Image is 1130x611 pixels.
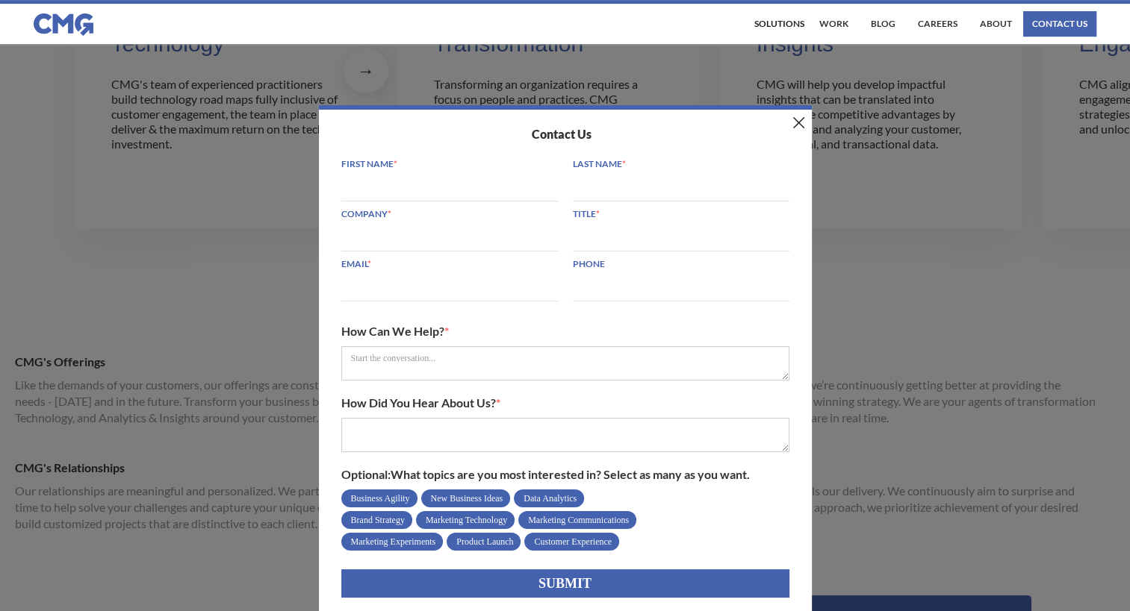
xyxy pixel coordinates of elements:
span: Marketing Communications [528,515,629,525]
a: Careers [914,11,961,37]
div: Solutions [754,19,804,28]
label: Company [341,209,558,219]
span: New Business Ideas [431,493,503,504]
label: How Can We Help? [341,316,789,346]
label: First Name [341,159,558,169]
label: What topics are you most interested in? Select as many as you want. [341,460,789,489]
span: Marketing Technology [426,515,507,525]
span: Customer Experience [534,536,612,547]
label: Title [573,209,789,219]
a: About [976,11,1016,37]
div: Contact Us [334,125,797,144]
span: Brand Strategy [351,515,405,525]
img: Black cross icon [793,117,804,128]
label: How Did You Hear About Us? [341,388,789,418]
form: Generic Contact Form [334,159,797,598]
span: Business Agility [351,493,410,504]
label: Phone [573,259,789,269]
span: Data Analytics [524,493,577,504]
div: contact us [1032,19,1087,28]
a: Blog [867,11,899,37]
strong: Optional: [341,467,391,481]
img: CMG logo in blue. [34,13,93,36]
label: Last Name [573,159,789,169]
span: Product Launch [456,536,513,547]
input: Submit [341,569,789,598]
label: Email [341,259,558,269]
a: work [816,11,852,37]
span: Marketing Experiments [351,536,436,547]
